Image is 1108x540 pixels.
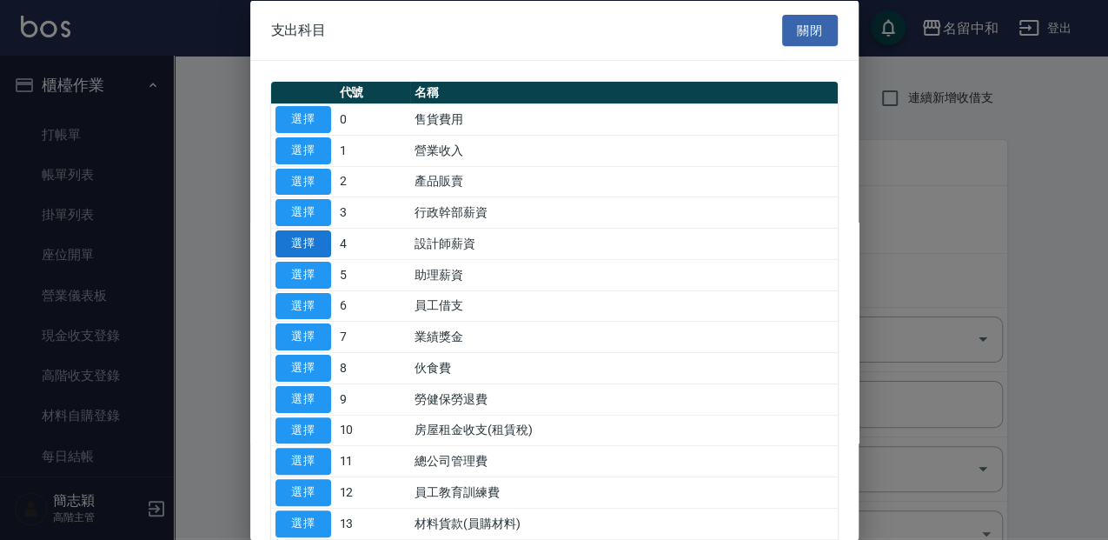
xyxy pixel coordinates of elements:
button: 選擇 [275,230,331,257]
td: 8 [335,352,411,383]
button: 選擇 [275,355,331,382]
button: 選擇 [275,448,331,475]
button: 選擇 [275,106,331,133]
td: 1 [335,135,411,166]
td: 總公司管理費 [410,445,837,477]
button: 選擇 [275,261,331,288]
button: 選擇 [275,292,331,319]
button: 關閉 [782,14,838,46]
td: 7 [335,321,411,352]
td: 5 [335,259,411,290]
td: 產品販賣 [410,166,837,197]
button: 選擇 [275,510,331,537]
td: 11 [335,445,411,477]
button: 選擇 [275,168,331,195]
td: 業績獎金 [410,321,837,352]
td: 員工教育訓練費 [410,477,837,508]
td: 3 [335,197,411,228]
td: 伙食費 [410,352,837,383]
td: 2 [335,166,411,197]
td: 助理薪資 [410,259,837,290]
td: 12 [335,477,411,508]
td: 營業收入 [410,135,837,166]
td: 行政幹部薪資 [410,197,837,228]
td: 材料貨款(員購材料) [410,508,837,539]
button: 選擇 [275,137,331,163]
button: 選擇 [275,199,331,226]
td: 10 [335,415,411,446]
td: 設計師薪資 [410,228,837,259]
button: 選擇 [275,417,331,443]
td: 13 [335,508,411,539]
td: 6 [335,290,411,322]
th: 代號 [335,82,411,104]
th: 名稱 [410,82,837,104]
td: 4 [335,228,411,259]
span: 支出科目 [271,21,327,38]
td: 9 [335,383,411,415]
button: 選擇 [275,323,331,350]
td: 售貨費用 [410,103,837,135]
td: 房屋租金收支(租賃稅) [410,415,837,446]
button: 選擇 [275,385,331,412]
td: 0 [335,103,411,135]
td: 勞健保勞退費 [410,383,837,415]
button: 選擇 [275,479,331,506]
td: 員工借支 [410,290,837,322]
